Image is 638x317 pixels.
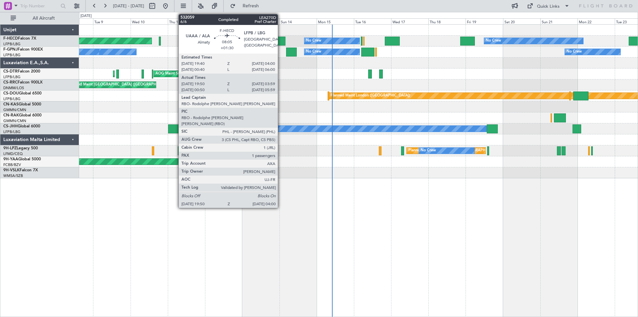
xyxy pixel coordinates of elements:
[524,1,573,11] button: Quick Links
[317,18,354,24] div: Mon 15
[354,18,391,24] div: Tue 16
[540,18,578,24] div: Sun 21
[306,47,321,57] div: No Crew
[3,129,21,134] a: LFPB/LBG
[3,37,36,41] a: F-HECDFalcon 7X
[578,18,615,24] div: Mon 22
[331,91,410,101] div: Planned Maint London ([GEOGRAPHIC_DATA])
[156,69,184,79] div: AOG Maint Sofia
[3,80,43,84] a: CS-RRCFalcon 900LX
[3,85,24,90] a: DNMM/LOS
[3,48,43,52] a: F-GPNJFalcon 900EX
[3,113,42,117] a: CN-RAKGlobal 6000
[168,18,205,24] div: Thu 11
[3,91,42,95] a: CS-DOUGlobal 6500
[486,36,501,46] div: No Crew
[503,18,540,24] div: Sat 20
[3,173,23,178] a: WMSA/SZB
[205,18,242,24] div: Fri 12
[227,1,267,11] button: Refresh
[3,102,19,106] span: CN-KAS
[17,16,70,21] span: All Aircraft
[3,113,19,117] span: CN-RAK
[3,42,21,47] a: LFPB/LBG
[408,146,502,156] div: Planned [GEOGRAPHIC_DATA] ([GEOGRAPHIC_DATA])
[3,168,20,172] span: 9H-VSLK
[80,13,92,19] div: [DATE]
[3,107,26,112] a: GMMN/CMN
[279,18,317,24] div: Sun 14
[3,75,21,79] a: LFPB/LBG
[3,168,38,172] a: 9H-VSLKFalcon 7X
[3,53,21,58] a: LFPB/LBG
[242,18,279,24] div: Sat 13
[3,151,23,156] a: LFMD/CEQ
[567,47,582,57] div: No Crew
[7,13,72,24] button: All Aircraft
[3,91,19,95] span: CS-DOU
[3,124,18,128] span: CS-JHH
[258,91,363,101] div: Planned Maint [GEOGRAPHIC_DATA] ([GEOGRAPHIC_DATA])
[20,1,58,11] input: Trip Number
[226,47,296,57] div: AOG Maint Paris ([GEOGRAPHIC_DATA])
[391,18,428,24] div: Wed 17
[3,162,21,167] a: FCBB/BZV
[3,157,41,161] a: 9H-YAAGlobal 5000
[3,124,40,128] a: CS-JHHGlobal 6000
[237,4,265,8] span: Refresh
[3,102,41,106] a: CN-KASGlobal 5000
[3,146,17,150] span: 9H-LPZ
[247,124,259,134] div: Owner
[537,3,560,10] div: Quick Links
[3,48,18,52] span: F-GPNJ
[3,96,21,101] a: LFPB/LBG
[3,146,38,150] a: 9H-LPZLegacy 500
[421,146,436,156] div: No Crew
[131,18,168,24] div: Wed 10
[221,124,325,134] div: Planned Maint [GEOGRAPHIC_DATA] ([GEOGRAPHIC_DATA])
[113,3,144,9] span: [DATE] - [DATE]
[428,18,466,24] div: Thu 18
[266,146,344,156] div: Planned Maint Cannes ([GEOGRAPHIC_DATA])
[3,70,18,74] span: CS-DTR
[3,37,18,41] span: F-HECD
[3,70,40,74] a: CS-DTRFalcon 2000
[68,80,173,90] div: Planned Maint [GEOGRAPHIC_DATA] ([GEOGRAPHIC_DATA])
[93,18,130,24] div: Tue 9
[466,18,503,24] div: Fri 19
[3,80,18,84] span: CS-RRC
[3,118,26,123] a: GMMN/CMN
[3,157,18,161] span: 9H-YAA
[306,36,321,46] div: No Crew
